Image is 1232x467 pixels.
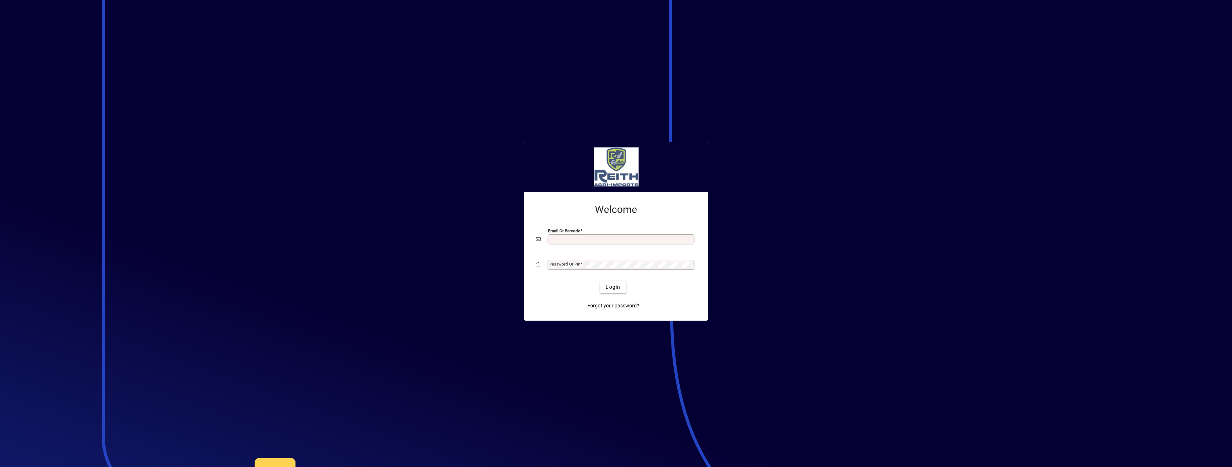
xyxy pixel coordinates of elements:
[600,281,626,293] button: Login
[549,262,580,267] mat-label: Password or Pin
[536,204,696,216] h2: Welcome
[606,283,620,291] span: Login
[584,299,642,312] a: Forgot your password?
[548,228,580,233] mat-label: Email or Barcode
[587,302,639,310] span: Forgot your password?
